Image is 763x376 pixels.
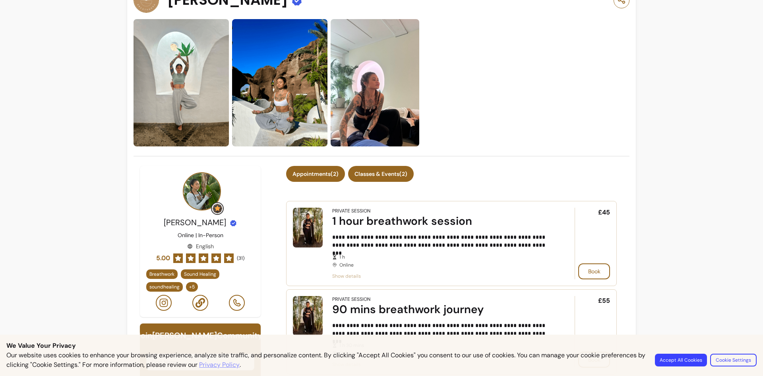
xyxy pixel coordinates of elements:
[149,284,180,290] span: soundhealing
[348,166,414,182] button: Classes & Events(2)
[332,208,370,214] div: Private Session
[332,254,552,268] div: Online
[188,284,196,290] span: + 5
[578,263,610,279] button: Book
[332,296,370,302] div: Private Session
[331,19,419,146] img: https://d22cr2pskkweo8.cloudfront.net/edd01678-ce7b-4a72-ba9a-ff2f87e3cbbd
[332,273,552,279] span: Show details
[339,254,552,260] span: 1 h
[164,217,226,228] span: [PERSON_NAME]
[293,208,323,247] img: 1 hour breathwork session
[232,19,327,146] img: https://d22cr2pskkweo8.cloudfront.net/aac95d3c-74e2-4b4b-9532-8f5990ea909d
[332,214,552,228] div: 1 hour breathwork session
[332,302,552,317] div: 90 mins breathwork journey
[183,172,221,210] img: Provider image
[199,360,240,370] a: Privacy Policy
[655,354,707,366] button: Accept All Cookies
[286,166,345,182] button: Appointments(2)
[213,204,222,213] img: Grow
[598,296,610,306] span: £55
[598,208,610,217] span: £45
[237,255,244,261] span: ( 31 )
[6,351,645,370] p: Our website uses cookies to enhance your browsing experience, analyze site traffic, and personali...
[134,19,229,146] img: https://d22cr2pskkweo8.cloudfront.net/c41d9b38-d183-41e8-b4db-0ae9a605a3e7
[293,296,323,336] img: 90 mins breathwork journey
[6,341,757,351] p: We Value Your Privacy
[178,231,223,239] p: Online | In-Person
[136,330,265,341] h6: Join [PERSON_NAME] Community!
[187,242,214,250] div: English
[710,354,757,366] button: Cookie Settings
[149,271,174,277] span: Breathwork
[184,271,216,277] span: Sound Healing
[156,253,170,263] span: 5.00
